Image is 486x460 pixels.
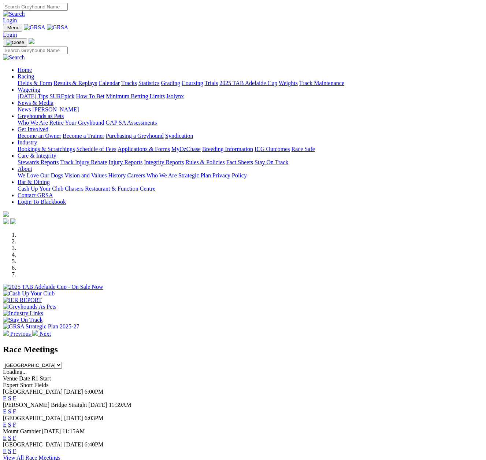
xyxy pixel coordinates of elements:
[13,408,16,415] a: F
[118,146,170,152] a: Applications & Forms
[10,218,16,224] img: twitter.svg
[8,422,11,428] a: S
[144,159,184,165] a: Integrity Reports
[8,395,11,401] a: S
[18,100,53,106] a: News & Media
[8,435,11,441] a: S
[49,119,104,126] a: Retire Your Greyhound
[106,133,164,139] a: Purchasing a Greyhound
[18,172,483,179] div: About
[3,284,103,290] img: 2025 TAB Adelaide Cup - On Sale Now
[18,93,48,99] a: [DATE] Tips
[18,106,31,113] a: News
[3,3,68,11] input: Search
[8,448,11,454] a: S
[106,93,165,99] a: Minimum Betting Limits
[13,448,16,454] a: F
[18,179,50,185] a: Bar & Dining
[3,47,68,54] input: Search
[3,408,7,415] a: E
[18,185,483,192] div: Bar & Dining
[3,17,17,23] a: Login
[291,146,315,152] a: Race Safe
[18,185,63,192] a: Cash Up Your Club
[24,24,45,31] img: GRSA
[13,422,16,428] a: F
[3,435,7,441] a: E
[166,93,184,99] a: Isolynx
[99,80,120,86] a: Calendar
[3,323,79,330] img: GRSA Strategic Plan 2025-27
[108,172,126,179] a: History
[3,382,19,388] span: Expert
[18,146,75,152] a: Bookings & Scratchings
[3,441,63,448] span: [GEOGRAPHIC_DATA]
[18,93,483,100] div: Wagering
[3,317,42,323] img: Stay On Track
[185,159,225,165] a: Rules & Policies
[18,133,483,139] div: Get Involved
[53,80,97,86] a: Results & Replays
[64,441,83,448] span: [DATE]
[62,428,85,434] span: 11:15AM
[6,40,24,45] img: Close
[3,24,22,32] button: Toggle navigation
[32,106,79,113] a: [PERSON_NAME]
[121,80,137,86] a: Tracks
[85,389,104,395] span: 6:00PM
[255,159,288,165] a: Stay On Track
[204,80,218,86] a: Trials
[161,80,180,86] a: Grading
[138,80,160,86] a: Statistics
[146,172,177,179] a: Who We Are
[63,133,104,139] a: Become a Trainer
[18,192,53,198] a: Contact GRSA
[8,408,11,415] a: S
[47,24,68,31] img: GRSA
[219,80,277,86] a: 2025 TAB Adelaide Cup
[18,87,40,93] a: Wagering
[3,331,32,337] a: Previous
[18,73,34,80] a: Racing
[18,126,48,132] a: Get Involved
[18,119,483,126] div: Greyhounds as Pets
[32,330,38,336] img: chevron-right-pager-white.svg
[18,199,66,205] a: Login To Blackbook
[3,290,55,297] img: Cash Up Your Club
[212,172,247,179] a: Privacy Policy
[7,25,19,30] span: Menu
[49,93,74,99] a: SUREpick
[64,389,83,395] span: [DATE]
[3,448,7,454] a: E
[18,146,483,152] div: Industry
[109,402,131,408] span: 11:39AM
[85,415,104,421] span: 6:03PM
[3,428,41,434] span: Mount Gambier
[64,172,107,179] a: Vision and Values
[60,159,107,165] a: Track Injury Rebate
[3,395,7,401] a: E
[3,211,9,217] img: logo-grsa-white.png
[65,185,155,192] a: Chasers Restaurant & Function Centre
[18,166,32,172] a: About
[13,395,16,401] a: F
[76,93,105,99] a: How To Bet
[3,375,18,382] span: Venue
[18,139,37,146] a: Industry
[29,38,34,44] img: logo-grsa-white.png
[42,428,61,434] span: [DATE]
[226,159,253,165] a: Fact Sheets
[165,133,193,139] a: Syndication
[13,435,16,441] a: F
[18,159,59,165] a: Stewards Reports
[20,382,33,388] span: Short
[3,345,483,354] h2: Race Meetings
[88,402,107,408] span: [DATE]
[10,331,31,337] span: Previous
[19,375,30,382] span: Date
[3,297,42,303] img: IER REPORT
[18,80,52,86] a: Fields & Form
[18,159,483,166] div: Care & Integrity
[31,375,51,382] span: R1 Start
[3,310,43,317] img: Industry Links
